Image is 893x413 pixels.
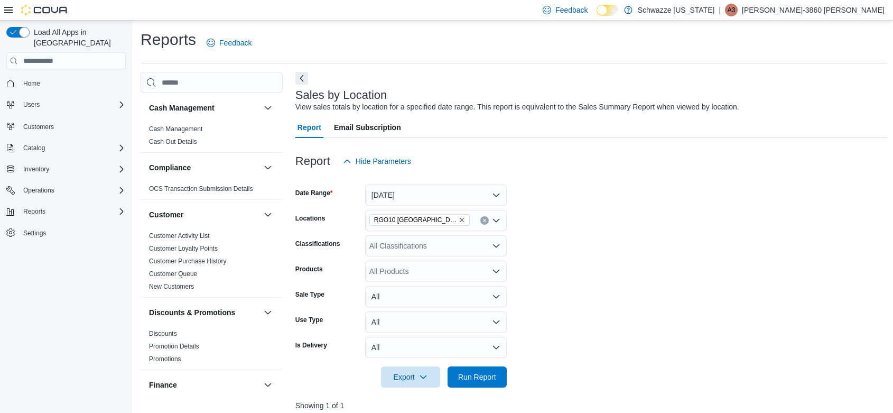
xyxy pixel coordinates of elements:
span: Home [23,79,40,88]
img: Cova [21,5,69,15]
button: Next [295,72,308,85]
a: Discounts [149,330,177,337]
span: RGO10 Santa Fe [369,214,470,226]
a: Cash Management [149,125,202,133]
span: Catalog [23,144,45,152]
a: Customer Activity List [149,232,210,240]
a: Feedback [202,32,256,53]
button: All [365,286,507,307]
button: Reports [19,205,50,218]
a: Promotions [149,355,181,363]
button: Finance [262,379,274,391]
span: Customers [19,120,126,133]
div: View sales totals by location for a specified date range. This report is equivalent to the Sales ... [295,102,739,113]
span: Settings [19,226,126,240]
span: Users [23,100,40,109]
h3: Finance [149,380,177,390]
span: Reports [23,207,45,216]
button: Catalog [19,142,49,154]
button: Remove RGO10 Santa Fe from selection in this group [459,217,465,223]
button: Cash Management [262,102,274,114]
button: Discounts & Promotions [262,306,274,319]
h3: Discounts & Promotions [149,307,235,318]
button: Customer [262,208,274,221]
p: [PERSON_NAME]-3860 [PERSON_NAME] [742,4,885,16]
button: Home [2,76,130,91]
button: Open list of options [492,267,500,276]
div: Alexis-3860 Shoope [725,4,738,16]
span: Customer Activity List [149,232,210,240]
label: Date Range [295,189,333,197]
h3: Customer [149,209,183,220]
div: Discounts & Promotions [141,327,283,370]
div: Cash Management [141,123,283,152]
label: Use Type [295,316,323,324]
span: Export [387,366,434,388]
button: Inventory [2,162,130,177]
span: Reports [19,205,126,218]
span: Catalog [19,142,126,154]
span: Discounts [149,329,177,338]
a: Home [19,77,44,90]
label: Classifications [295,240,340,248]
span: Report [297,117,321,138]
span: Promotions [149,355,181,363]
a: New Customers [149,283,194,290]
span: Customer Queue [149,270,197,278]
span: Customer Loyalty Points [149,244,218,253]
span: A3 [728,4,736,16]
span: Home [19,77,126,90]
button: Export [381,366,440,388]
button: Cash Management [149,103,259,113]
span: Feedback [219,38,252,48]
button: Users [19,98,44,111]
button: Users [2,97,130,112]
button: Run Report [448,366,507,388]
nav: Complex example [6,71,126,268]
button: Inventory [19,163,53,176]
a: OCS Transaction Submission Details [149,185,253,192]
label: Locations [295,214,325,223]
h3: Report [295,155,330,168]
span: Customers [23,123,54,131]
h3: Compliance [149,162,191,173]
span: OCS Transaction Submission Details [149,185,253,193]
button: Clear input [480,216,489,225]
span: Email Subscription [334,117,401,138]
span: Inventory [19,163,126,176]
span: Settings [23,229,46,237]
label: Is Delivery [295,341,327,350]
h3: Sales by Location [295,89,387,102]
input: Dark Mode [597,5,619,16]
a: GL Account Totals [149,402,200,410]
button: Customers [2,118,130,134]
span: Load All Apps in [GEOGRAPHIC_DATA] [30,27,126,48]
p: Showing 1 of 1 [295,400,888,411]
button: All [365,337,507,358]
label: Sale Type [295,290,324,299]
button: Finance [149,380,259,390]
button: Operations [2,183,130,198]
button: Discounts & Promotions [149,307,259,318]
button: Compliance [262,161,274,174]
span: Operations [19,184,126,197]
div: Customer [141,230,283,297]
span: Users [19,98,126,111]
a: Settings [19,227,50,240]
span: Cash Out Details [149,137,197,146]
button: Open list of options [492,242,500,250]
span: Run Report [458,372,496,382]
a: Customers [19,121,58,133]
button: All [365,311,507,333]
span: RGO10 [GEOGRAPHIC_DATA] [374,215,457,225]
label: Products [295,265,323,273]
a: Customer Loyalty Points [149,245,218,252]
a: Promotion Details [149,343,199,350]
p: Schwazze [US_STATE] [638,4,715,16]
button: Settings [2,225,130,241]
h3: Cash Management [149,103,215,113]
button: Operations [19,184,59,197]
